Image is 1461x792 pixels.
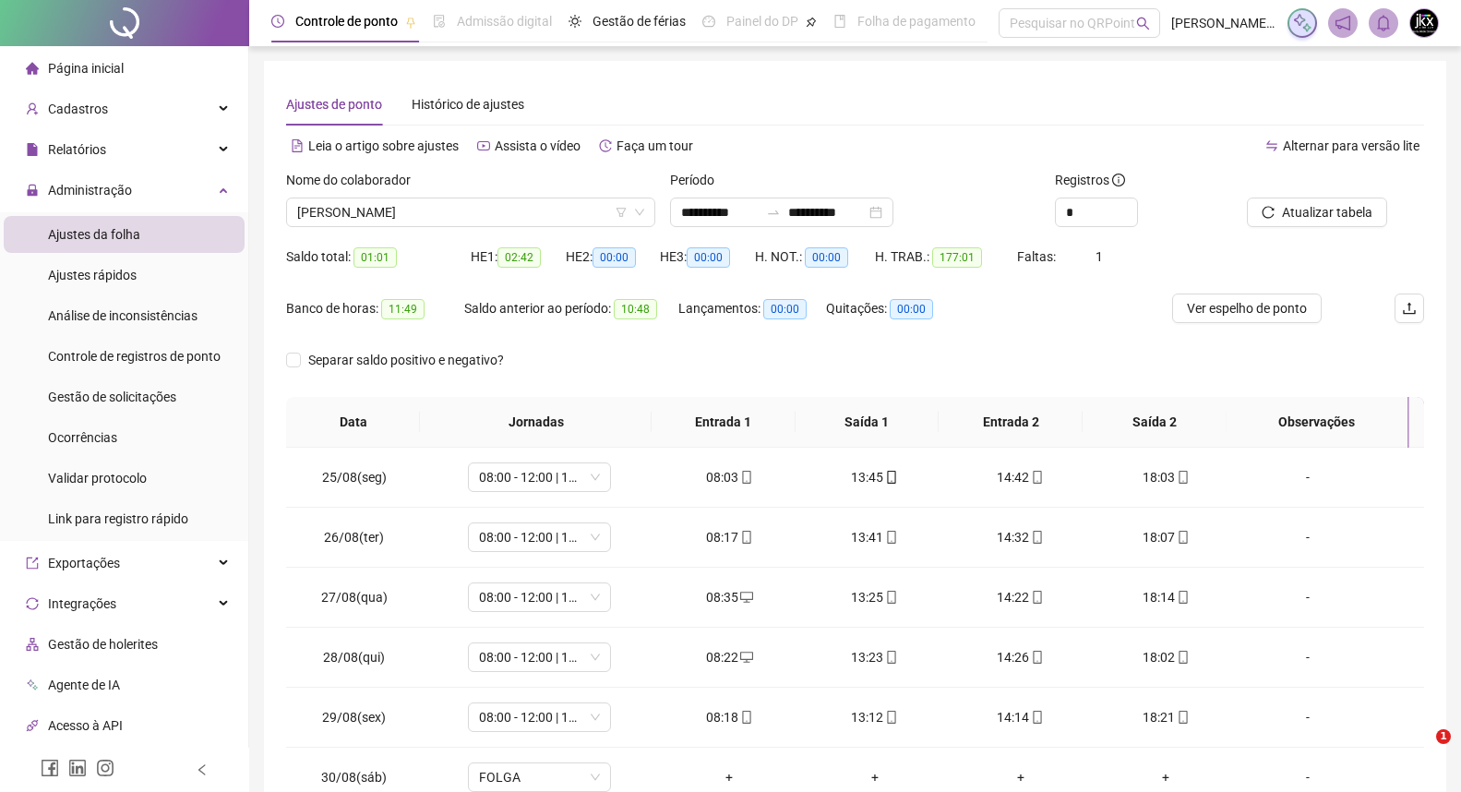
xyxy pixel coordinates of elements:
div: 18:14 [1108,587,1225,607]
span: 1 [1436,729,1451,744]
div: 18:03 [1108,467,1225,487]
img: sparkle-icon.fc2bf0ac1784a2077858766a79e2daf3.svg [1292,13,1312,33]
span: ELLEN CAROLYNE CRISPIN [297,198,644,226]
span: mobile [1029,711,1044,724]
span: 1 [1096,249,1103,264]
div: - [1253,587,1362,607]
span: Gestão de férias [593,14,686,29]
span: 08:00 - 12:00 | 13:12 - 18:00 [479,583,600,611]
span: 00:00 [593,247,636,268]
span: Ocorrências [48,430,117,445]
span: Faça um tour [617,138,693,153]
div: 08:03 [671,467,787,487]
span: reload [1262,206,1275,219]
span: mobile [1175,651,1190,664]
span: Cadastros [48,102,108,116]
span: down [634,207,645,218]
span: mobile [1029,591,1044,604]
div: - [1253,647,1362,667]
span: Atualizar tabela [1282,202,1372,222]
span: pushpin [806,17,817,28]
span: filter [616,207,627,218]
div: 13:12 [817,707,933,727]
div: 14:26 [963,647,1079,667]
span: Observações [1240,412,1394,432]
span: bell [1375,15,1392,31]
div: - [1253,527,1362,547]
div: 08:22 [671,647,787,667]
span: Folha de pagamento [857,14,976,29]
th: Saída 1 [796,397,940,448]
th: Entrada 1 [652,397,796,448]
div: Quitações: [826,298,968,319]
label: Período [670,170,726,190]
span: youtube [477,139,490,152]
div: + [817,767,933,787]
div: + [963,767,1079,787]
span: mobile [738,531,753,544]
span: 27/08(qua) [321,590,388,605]
span: Admissão digital [457,14,552,29]
span: Ajustes da folha [48,227,140,242]
span: facebook [41,759,59,777]
span: desktop [738,591,753,604]
span: mobile [883,651,898,664]
span: 26/08(ter) [324,530,384,545]
span: mobile [883,711,898,724]
th: Data [286,397,420,448]
div: Saldo anterior ao período: [464,298,678,319]
span: mobile [1175,531,1190,544]
span: 08:00 - 12:00 | 13:12 - 18:00 [479,643,600,671]
div: - [1253,767,1362,787]
span: 25/08(seg) [322,470,387,485]
span: Separar saldo positivo e negativo? [301,350,511,370]
span: mobile [738,711,753,724]
span: Relatórios [48,142,106,157]
div: Banco de horas: [286,298,464,319]
span: 00:00 [763,299,807,319]
span: mobile [883,531,898,544]
span: lock [26,184,39,197]
span: mobile [1029,531,1044,544]
span: mobile [1029,651,1044,664]
span: book [833,15,846,28]
label: Nome do colaborador [286,170,423,190]
div: 13:25 [817,587,933,607]
span: 29/08(sex) [322,710,386,725]
span: mobile [1175,711,1190,724]
span: mobile [1029,471,1044,484]
div: 13:45 [817,467,933,487]
span: home [26,62,39,75]
button: Atualizar tabela [1247,198,1387,227]
div: 13:41 [817,527,933,547]
span: Gestão de holerites [48,637,158,652]
span: instagram [96,759,114,777]
span: 00:00 [890,299,933,319]
span: 08:00 - 12:00 | 13:12 - 18:00 [479,463,600,491]
span: Gestão de solicitações [48,390,176,404]
span: apartment [26,638,39,651]
span: desktop [738,651,753,664]
div: Lançamentos: [678,298,826,319]
span: mobile [883,591,898,604]
span: clock-circle [271,15,284,28]
th: Saída 2 [1083,397,1227,448]
div: 14:42 [963,467,1079,487]
div: 18:21 [1108,707,1225,727]
span: Administração [48,183,132,198]
span: Link para registro rápido [48,511,188,526]
span: file [26,143,39,156]
span: 11:49 [381,299,425,319]
span: mobile [1175,471,1190,484]
span: Exportações [48,556,120,570]
div: - [1253,707,1362,727]
span: Controle de ponto [295,14,398,29]
span: notification [1335,15,1351,31]
span: Leia o artigo sobre ajustes [308,138,459,153]
span: FOLGA [479,763,600,791]
div: - [1253,467,1362,487]
span: 28/08(qui) [323,650,385,665]
span: 00:00 [805,247,848,268]
span: to [766,205,781,220]
div: HE 1: [471,246,566,268]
